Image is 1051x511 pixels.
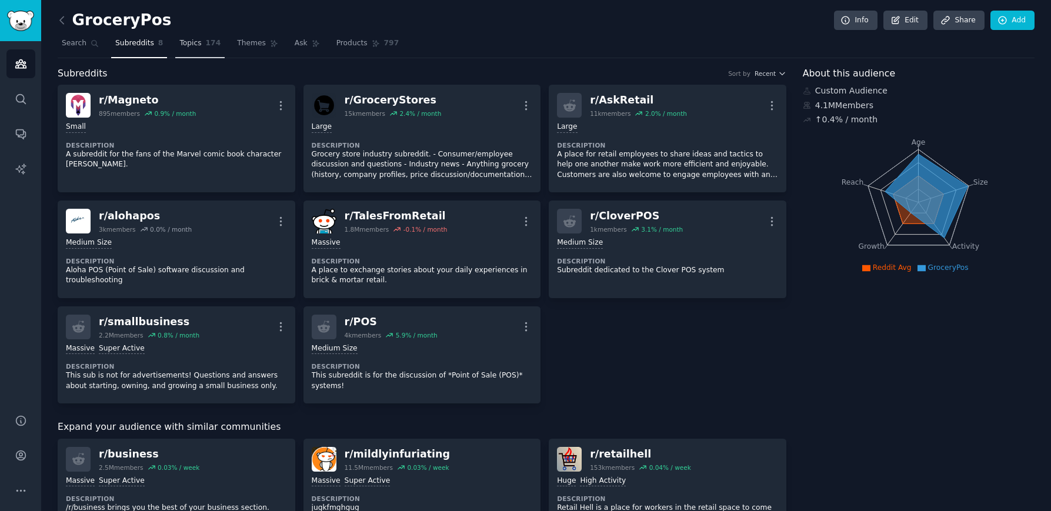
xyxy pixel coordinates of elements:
div: Custom Audience [803,85,1035,97]
a: Topics174 [175,34,225,58]
div: Super Active [99,476,145,487]
a: Info [834,11,877,31]
div: r/ AskRetail [590,93,687,108]
span: Search [62,38,86,49]
div: r/ retailhell [590,447,691,462]
p: A place for retail employees to share ideas and tactics to help one another make work more effici... [557,149,778,181]
a: TalesFromRetailr/TalesFromRetail1.8Mmembers-0.1% / monthMassiveDescriptionA place to exchange sto... [303,201,541,298]
dt: Description [66,495,287,503]
img: Magneto [66,93,91,118]
div: 15k members [345,109,385,118]
div: 3k members [99,225,136,233]
span: 797 [384,38,399,49]
div: 0.9 % / month [154,109,196,118]
div: 4k members [345,331,382,339]
div: r/ alohapos [99,209,192,223]
p: Aloha POS (Point of Sale) software discussion and troubleshooting [66,265,287,286]
img: GroceryStores [312,93,336,118]
a: r/smallbusiness2.2Mmembers0.8% / monthMassiveSuper ActiveDescriptionThis sub is not for advertise... [58,306,295,404]
div: r/ business [99,447,199,462]
div: r/ GroceryStores [345,93,442,108]
div: Super Active [345,476,391,487]
img: alohapos [66,209,91,233]
div: 2.5M members [99,463,144,472]
dt: Description [557,141,778,149]
div: Massive [66,343,95,355]
dt: Description [312,141,533,149]
img: GummySearch logo [7,11,34,31]
span: Products [336,38,368,49]
a: Share [933,11,984,31]
div: r/ TalesFromRetail [345,209,448,223]
div: Massive [312,238,341,249]
img: retailhell [557,447,582,472]
div: 4.1M Members [803,99,1035,112]
div: Huge [557,476,576,487]
a: Magnetor/Magneto895members0.9% / monthSmallDescriptionA subreddit for the fans of the Marvel comi... [58,85,295,192]
span: About this audience [803,66,895,81]
div: 11k members [590,109,630,118]
span: Ask [295,38,308,49]
span: Expand your audience with similar communities [58,420,281,435]
div: r/ Magneto [99,93,196,108]
a: r/AskRetail11kmembers2.0% / monthLargeDescriptionA place for retail employees to share ideas and ... [549,85,786,192]
span: GroceryPos [928,263,969,272]
a: GroceryStoresr/GroceryStores15kmembers2.4% / monthLargeDescriptionGrocery store industry subreddi... [303,85,541,192]
p: A subreddit for the fans of the Marvel comic book character [PERSON_NAME]. [66,149,287,170]
span: Topics [179,38,201,49]
span: Reddit Avg [873,263,912,272]
dt: Description [312,257,533,265]
p: Grocery store industry subreddit. - Consumer/employee discussion and questions - Industry news - ... [312,149,533,181]
div: Super Active [99,343,145,355]
a: Themes [233,34,282,58]
dt: Description [312,362,533,370]
div: 1k members [590,225,627,233]
button: Recent [755,69,786,78]
div: 895 members [99,109,140,118]
div: Massive [312,476,341,487]
div: Medium Size [312,343,358,355]
div: 5.9 % / month [396,331,438,339]
div: 2.0 % / month [645,109,687,118]
div: ↑ 0.4 % / month [815,113,877,126]
div: 2.4 % / month [399,109,441,118]
h2: GroceryPos [58,11,171,30]
a: r/CloverPOS1kmembers3.1% / monthMedium SizeDescriptionSubreddit dedicated to the Clover POS system [549,201,786,298]
div: Medium Size [557,238,603,249]
span: Themes [237,38,266,49]
div: 0.04 % / week [649,463,691,472]
div: Small [66,122,86,133]
dt: Description [66,362,287,370]
a: Add [990,11,1035,31]
div: 0.03 % / week [407,463,449,472]
span: Subreddits [58,66,108,81]
span: Subreddits [115,38,154,49]
div: 0.8 % / month [158,331,199,339]
div: High Activity [580,476,626,487]
a: r/POS4kmembers5.9% / monthMedium SizeDescriptionThis subreddit is for the discussion of *Point of... [303,306,541,404]
div: r/ smallbusiness [99,315,199,329]
div: Medium Size [66,238,112,249]
span: 8 [158,38,164,49]
div: r/ POS [345,315,438,329]
a: Search [58,34,103,58]
dt: Description [557,495,778,503]
p: This subreddit is for the discussion of *Point of Sale (POS)* systems! [312,370,533,391]
p: This sub is not for advertisements! Questions and answers about starting, owning, and growing a s... [66,370,287,391]
div: Large [557,122,577,133]
div: 11.5M members [345,463,393,472]
div: 2.2M members [99,331,144,339]
tspan: Size [973,178,987,186]
div: Massive [66,476,95,487]
div: r/ mildlyinfuriating [345,447,451,462]
div: Large [312,122,332,133]
div: 153k members [590,463,635,472]
a: Edit [883,11,927,31]
p: A place to exchange stories about your daily experiences in brick & mortar retail. [312,265,533,286]
div: r/ CloverPOS [590,209,683,223]
tspan: Activity [952,242,979,251]
div: -0.1 % / month [403,225,448,233]
img: TalesFromRetail [312,209,336,233]
tspan: Age [911,138,925,146]
dt: Description [312,495,533,503]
